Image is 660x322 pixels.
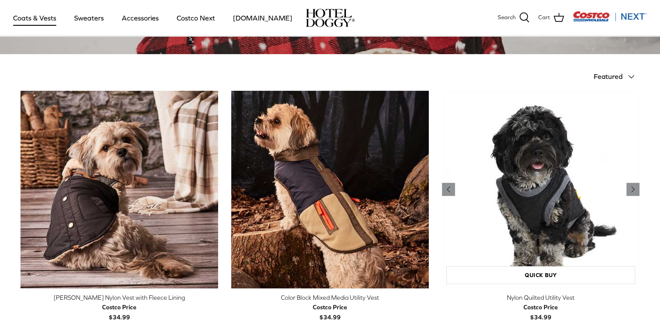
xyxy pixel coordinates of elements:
div: Costco Price [102,302,137,312]
div: [PERSON_NAME] Nylon Vest with Fleece Lining [21,293,218,302]
div: Color Block Mixed Media Utility Vest [231,293,429,302]
a: Previous [442,183,455,196]
a: Nylon Quilted Utility Vest [442,91,639,288]
a: Search [498,12,530,24]
span: Featured [594,72,622,80]
a: Color Block Mixed Media Utility Vest Costco Price$34.99 [231,293,429,322]
a: Sweaters [66,3,112,33]
img: hoteldoggycom [306,9,355,27]
img: Costco Next [573,11,647,22]
a: Accessories [114,3,167,33]
a: Coats & Vests [5,3,64,33]
b: $34.99 [523,302,558,320]
a: [PERSON_NAME] Nylon Vest with Fleece Lining Costco Price$34.99 [21,293,218,322]
span: Search [498,13,516,22]
a: Quick buy [446,266,635,284]
a: Color Block Mixed Media Utility Vest [231,91,429,288]
a: Previous [626,183,639,196]
span: Cart [538,13,550,22]
div: Costco Price [313,302,347,312]
b: $34.99 [313,302,347,320]
a: Nylon Quilted Utility Vest Costco Price$34.99 [442,293,639,322]
a: [DOMAIN_NAME] [225,3,300,33]
b: $34.99 [102,302,137,320]
a: Visit Costco Next [573,17,647,23]
div: Nylon Quilted Utility Vest [442,293,639,302]
a: Melton Nylon Vest with Fleece Lining [21,91,218,288]
img: tan dog wearing a blue & brown vest [231,91,429,288]
button: Featured [594,67,640,86]
a: Costco Next [169,3,223,33]
div: Costco Price [523,302,558,312]
a: Cart [538,12,564,24]
a: hoteldoggy.com hoteldoggycom [306,9,355,27]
